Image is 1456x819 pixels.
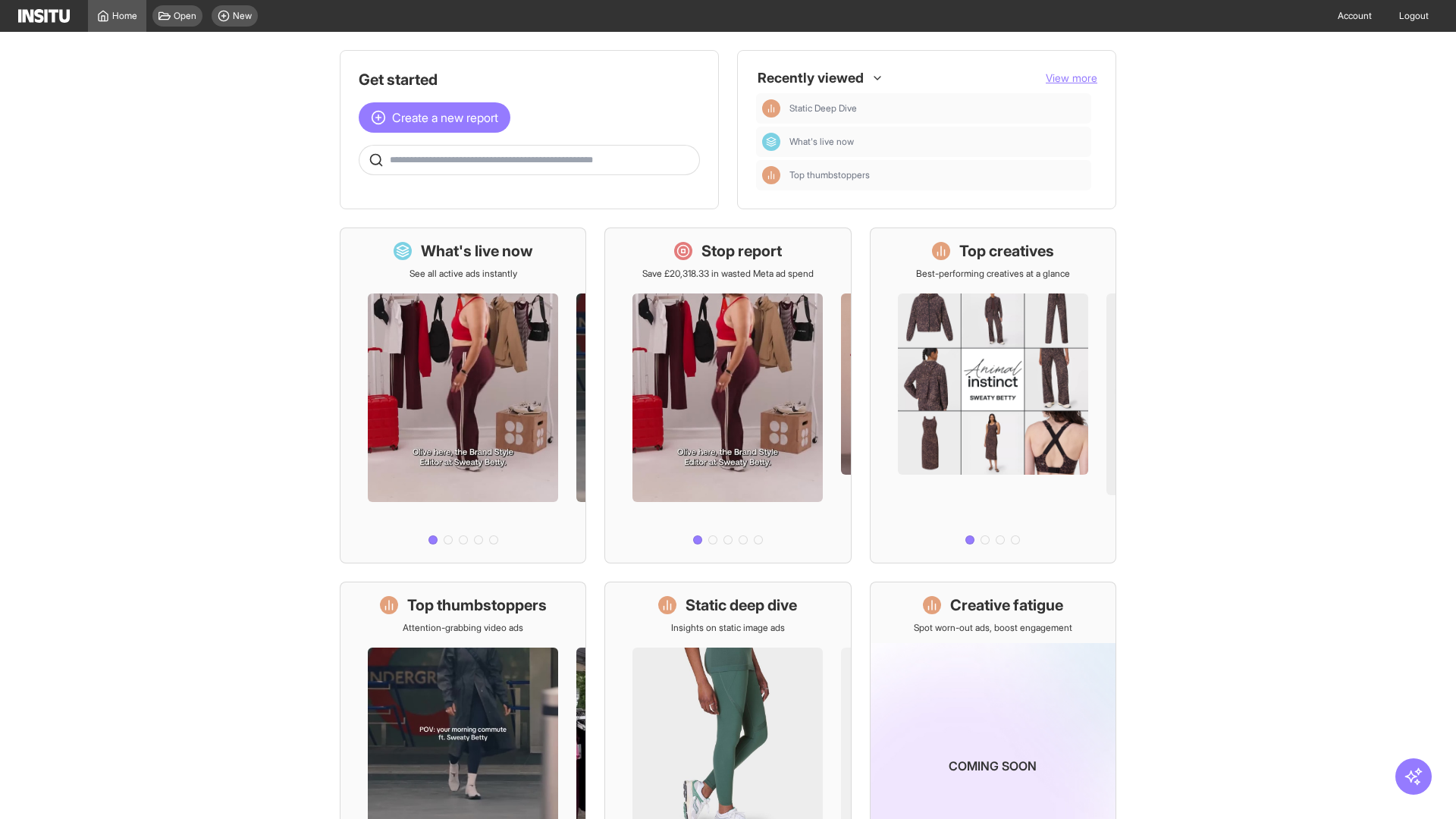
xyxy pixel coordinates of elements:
p: See all active ads instantly [409,268,517,280]
h1: What's live now [421,240,533,262]
p: Save £20,318.33 in wasted Meta ad spend [642,268,814,280]
h1: Static deep dive [686,595,797,616]
div: Dashboard [762,133,780,151]
span: Top thumbstoppers [789,169,1085,181]
h1: Top creatives [959,240,1054,262]
p: Best-performing creatives at a glance [916,268,1070,280]
p: Insights on static image ads [671,622,785,634]
p: Attention-grabbing video ads [403,622,523,634]
span: Create a new report [392,108,498,127]
span: Static Deep Dive [789,102,857,115]
div: Insights [762,99,780,118]
a: Stop reportSave £20,318.33 in wasted Meta ad spend [604,227,851,563]
button: Create a new report [359,102,510,133]
h1: Get started [359,69,700,90]
span: View more [1046,71,1097,84]
span: What's live now [789,136,1085,148]
button: View more [1046,71,1097,86]
span: Home [112,10,137,22]
a: What's live nowSee all active ads instantly [340,227,586,563]
h1: Stop report [701,240,782,262]
img: Logo [18,9,70,23]
span: What's live now [789,136,854,148]
div: Insights [762,166,780,184]
span: Static Deep Dive [789,102,1085,115]
span: Top thumbstoppers [789,169,870,181]
span: New [233,10,252,22]
a: Top creativesBest-performing creatives at a glance [870,227,1116,563]
span: Open [174,10,196,22]
h1: Top thumbstoppers [407,595,547,616]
